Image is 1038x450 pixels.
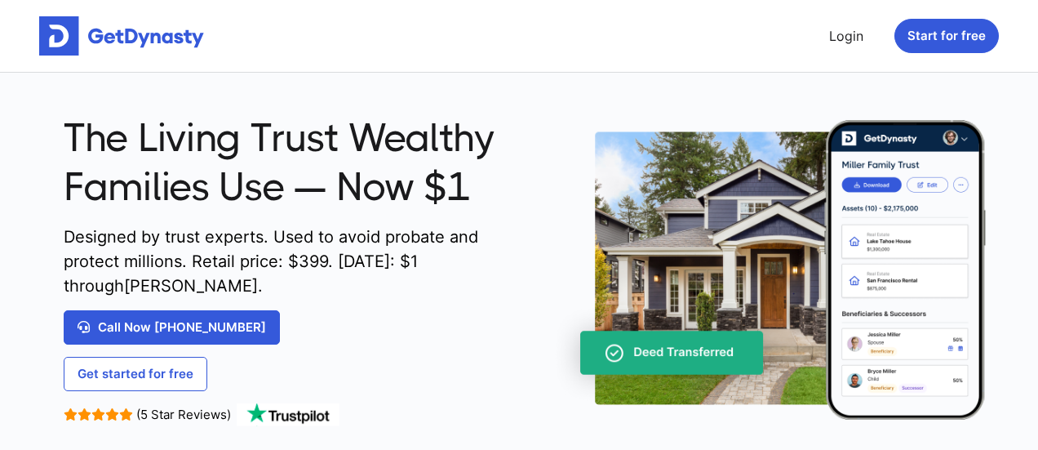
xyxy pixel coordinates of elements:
[64,225,537,298] span: Designed by trust experts. Used to avoid probate and protect millions. Retail price: $ 399 . [DAT...
[39,16,204,56] img: Get started for free with Dynasty Trust Company
[64,114,537,212] span: The Living Trust Wealthy Families Use — Now $1
[235,403,341,426] img: TrustPilot Logo
[823,20,870,52] a: Login
[894,19,999,53] button: Start for free
[64,357,207,391] a: Get started for free
[136,407,231,422] span: (5 Star Reviews)
[549,120,987,420] img: trust-on-cellphone
[64,310,280,345] a: Call Now [PHONE_NUMBER]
